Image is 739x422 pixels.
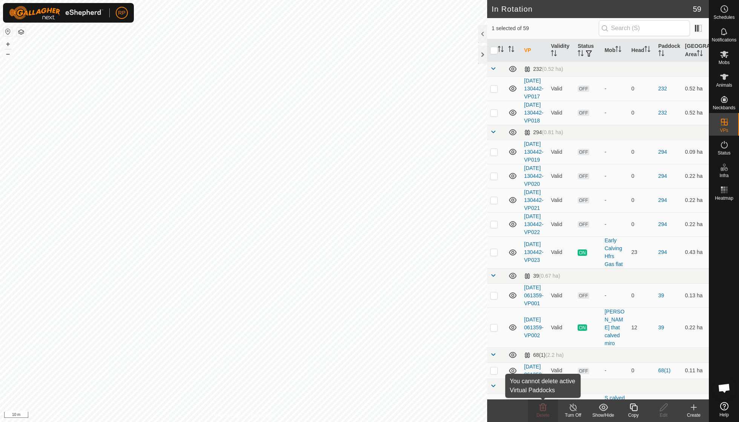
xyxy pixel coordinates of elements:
[548,140,575,164] td: Valid
[546,352,564,358] span: (2.2 ha)
[578,51,584,57] p-sorticon: Activate to sort
[524,284,543,306] a: [DATE] 061359-VP001
[524,102,543,124] a: [DATE] 130442-VP018
[524,66,563,72] div: 232
[558,412,588,419] div: Turn Off
[524,189,543,211] a: [DATE] 130442-VP021
[578,173,589,179] span: OFF
[492,5,693,14] h2: In Rotation
[524,213,543,235] a: [DATE] 130442-VP022
[599,20,690,36] input: Search (S)
[524,383,567,390] div: 87(1)
[716,83,732,87] span: Animals
[604,172,625,180] div: -
[658,149,667,155] a: 294
[524,399,543,420] a: [DATE] 151000-VP005
[720,128,728,133] span: VPs
[658,197,667,203] a: 294
[524,352,564,358] div: 68(1)
[118,9,125,17] span: RP
[604,308,625,347] div: [PERSON_NAME] that calved miro
[718,151,730,155] span: Status
[542,66,563,72] span: (0.52 ha)
[693,3,701,15] span: 59
[629,307,655,347] td: 12
[604,85,625,93] div: -
[682,101,709,125] td: 0.52 ha
[542,129,563,135] span: (0.81 ha)
[578,368,589,374] span: OFF
[521,39,548,62] th: VP
[658,51,664,57] p-sorticon: Activate to sort
[682,164,709,188] td: 0.22 ha
[712,38,736,42] span: Notifications
[3,49,12,58] button: –
[575,39,601,62] th: Status
[629,101,655,125] td: 0
[658,324,664,330] a: 39
[604,237,625,268] div: Early Calving Hfrs Gas flat
[629,236,655,268] td: 23
[658,249,667,255] a: 294
[629,362,655,379] td: 0
[492,24,599,32] span: 1 selected of 59
[658,173,667,179] a: 294
[713,15,734,20] span: Schedules
[682,307,709,347] td: 0.22 ha
[578,292,589,299] span: OFF
[629,188,655,212] td: 0
[537,413,550,418] span: Delete
[524,241,543,263] a: [DATE] 130442-VP023
[9,6,103,20] img: Gallagher Logo
[548,212,575,236] td: Valid
[629,76,655,101] td: 0
[618,412,649,419] div: Copy
[604,292,625,300] div: -
[682,140,709,164] td: 0.09 ha
[539,273,560,279] span: (0.67 ha)
[508,47,514,53] p-sorticon: Activate to sort
[604,148,625,156] div: -
[524,78,543,99] a: [DATE] 130442-VP017
[524,316,543,338] a: [DATE] 061359-VP002
[251,412,273,419] a: Contact Us
[548,76,575,101] td: Valid
[524,129,563,136] div: 294
[548,362,575,379] td: Valid
[679,412,709,419] div: Create
[548,101,575,125] td: Valid
[601,39,628,62] th: Mob
[548,188,575,212] td: Valid
[719,173,728,178] span: Infra
[713,105,735,110] span: Neckbands
[682,362,709,379] td: 0.11 ha
[548,39,575,62] th: Validity
[644,47,650,53] p-sorticon: Activate to sort
[604,367,625,375] div: -
[3,40,12,49] button: +
[658,292,664,298] a: 39
[3,27,12,36] button: Reset Map
[719,60,730,65] span: Mobs
[578,324,587,331] span: ON
[715,196,733,200] span: Heatmap
[17,28,26,37] button: Map Layers
[682,39,709,62] th: [GEOGRAPHIC_DATA] Area
[524,165,543,187] a: [DATE] 130442-VP020
[615,47,621,53] p-sorticon: Activate to sort
[682,283,709,307] td: 0.13 ha
[682,236,709,268] td: 0.43 ha
[548,307,575,347] td: Valid
[709,399,739,420] a: Help
[713,377,736,399] div: Open chat
[697,51,703,57] p-sorticon: Activate to sort
[578,221,589,228] span: OFF
[524,273,560,279] div: 39
[682,188,709,212] td: 0.22 ha
[548,236,575,268] td: Valid
[655,39,682,62] th: Paddock
[578,197,589,203] span: OFF
[524,141,543,163] a: [DATE] 130442-VP019
[588,412,618,419] div: Show/Hide
[578,249,587,256] span: ON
